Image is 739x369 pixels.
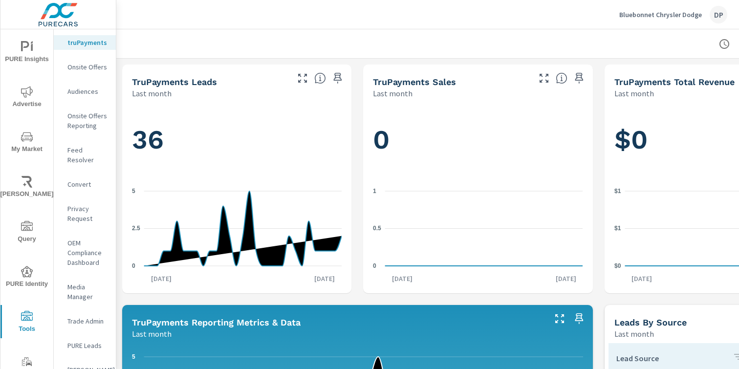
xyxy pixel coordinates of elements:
text: 0 [132,262,135,269]
p: Last month [373,87,413,99]
button: Make Fullscreen [536,70,552,86]
div: OEM Compliance Dashboard [54,236,116,270]
span: PURE Identity [3,266,50,290]
h5: truPayments Sales [373,77,456,87]
button: Make Fullscreen [552,311,567,326]
div: Audiences [54,84,116,99]
span: Tools [3,311,50,335]
p: [DATE] [625,274,659,283]
p: truPayments [67,38,108,47]
text: 5 [132,188,135,195]
p: Feed Resolver [67,145,108,165]
p: [DATE] [385,274,419,283]
div: PURE Leads [54,338,116,353]
span: Save this to your personalized report [571,311,587,326]
p: Privacy Request [67,204,108,223]
span: Query [3,221,50,245]
text: 5 [132,353,135,360]
span: Advertise [3,86,50,110]
p: Lead Source [616,353,725,363]
div: Convert [54,177,116,192]
text: $1 [614,188,621,195]
text: 2.5 [132,225,140,232]
p: Media Manager [67,282,108,302]
p: Onsite Offers Reporting [67,111,108,130]
text: 1 [373,188,376,195]
text: $1 [614,225,621,232]
p: Convert [67,179,108,189]
span: PURE Insights [3,41,50,65]
p: Bluebonnet Chrysler Dodge [619,10,702,19]
p: Onsite Offers [67,62,108,72]
text: 0 [373,262,376,269]
div: Media Manager [54,280,116,304]
span: Save this to your personalized report [571,70,587,86]
span: The number of truPayments leads. [314,72,326,84]
span: Number of sales matched to a truPayments lead. [Source: This data is sourced from the dealer's DM... [556,72,567,84]
h1: 36 [132,123,342,156]
div: Trade Admin [54,314,116,328]
p: Last month [132,328,172,340]
p: Last month [614,87,654,99]
div: truPayments [54,35,116,50]
h5: truPayments Total Revenue [614,77,735,87]
div: Onsite Offers Reporting [54,109,116,133]
div: DP [710,6,727,23]
h5: truPayments Reporting Metrics & Data [132,317,301,327]
span: Save this to your personalized report [330,70,346,86]
span: My Market [3,131,50,155]
p: [DATE] [549,274,583,283]
h1: 0 [373,123,583,156]
div: Privacy Request [54,201,116,226]
p: PURE Leads [67,341,108,350]
h5: Leads By Source [614,317,687,327]
button: Make Fullscreen [295,70,310,86]
div: Feed Resolver [54,143,116,167]
p: [DATE] [144,274,178,283]
text: 0.5 [373,225,381,232]
span: [PERSON_NAME] [3,176,50,200]
p: Last month [614,328,654,340]
p: Audiences [67,87,108,96]
p: Last month [132,87,172,99]
p: Trade Admin [67,316,108,326]
p: [DATE] [307,274,342,283]
text: $0 [614,262,621,269]
p: OEM Compliance Dashboard [67,238,108,267]
div: Onsite Offers [54,60,116,74]
h5: truPayments Leads [132,77,217,87]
